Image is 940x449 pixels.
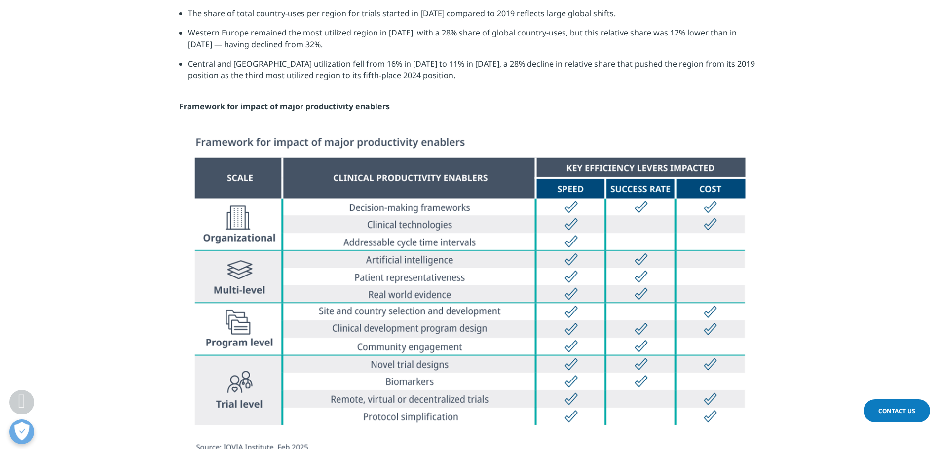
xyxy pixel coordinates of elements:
li: Central and [GEOGRAPHIC_DATA] utilization fell from 16% in [DATE] to 11% in [DATE], a 28% decline... [188,58,761,89]
button: Open Preferences [9,419,34,444]
a: Contact Us [864,399,930,422]
li: Western Europe remained the most utilized region in [DATE], with a 28% share of global country-us... [188,27,761,58]
strong: Framework for impact of major productivity enablers [179,101,390,112]
span: Contact Us [878,407,915,415]
li: The share of total country-uses per region for trials started in [DATE] compared to 2019 reflects... [188,7,761,27]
